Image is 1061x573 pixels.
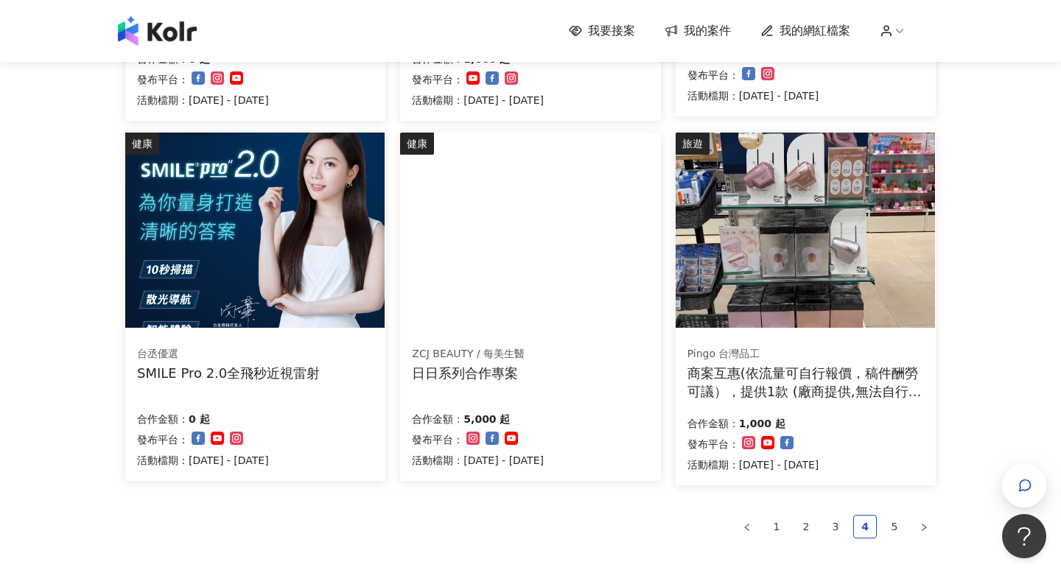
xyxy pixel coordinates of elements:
[739,415,785,432] p: 1,000 起
[400,133,659,328] img: 日日系列
[137,451,269,469] p: 活動檔期：[DATE] - [DATE]
[687,415,739,432] p: 合作金額：
[684,23,731,39] span: 我的案件
[412,364,525,382] div: 日日系列合作專案
[760,23,850,39] a: 我的網紅檔案
[912,515,936,538] li: Next Page
[463,410,510,428] p: 5,000 起
[687,435,739,453] p: 發布平台：
[687,347,923,362] div: Pingo 台灣品工
[687,364,924,401] div: 商案互惠(依流量可自行報價，稿件酬勞可議），提供1款 (廠商提供,無法自行選擇顏色)
[766,516,788,538] a: 1
[676,133,935,328] img: Pingo 台灣品工 TRAVEL Qmini 2.0奈米負離子極輕吹風機
[137,71,189,88] p: 發布平台：
[676,133,710,155] div: 旅遊
[735,515,759,538] li: Previous Page
[824,515,847,538] li: 3
[883,516,906,538] a: 5
[912,515,936,538] button: right
[1002,514,1046,558] iframe: Help Scout Beacon - Open
[137,364,320,382] div: SMILE Pro 2.0全飛秒近視雷射
[412,347,525,362] div: ZCJ BEAUTY / 每美生醫
[743,523,752,532] span: left
[687,66,739,84] p: 發布平台：
[125,133,385,328] img: SMILE Pro 2.0全飛秒近視雷射
[854,516,876,538] a: 4
[794,515,818,538] li: 2
[687,87,819,105] p: 活動檔期：[DATE] - [DATE]
[588,23,635,39] span: 我要接案
[137,347,320,362] div: 台丞優選
[920,523,928,532] span: right
[665,23,731,39] a: 我的案件
[125,133,159,155] div: 健康
[412,91,544,109] p: 活動檔期：[DATE] - [DATE]
[189,410,210,428] p: 0 起
[137,410,189,428] p: 合作金額：
[412,451,544,469] p: 活動檔期：[DATE] - [DATE]
[412,71,463,88] p: 發布平台：
[687,456,819,474] p: 活動檔期：[DATE] - [DATE]
[883,515,906,538] li: 5
[795,516,817,538] a: 2
[780,23,850,39] span: 我的網紅檔案
[569,23,635,39] a: 我要接案
[765,515,788,538] li: 1
[400,133,434,155] div: 健康
[735,515,759,538] button: left
[853,515,877,538] li: 4
[118,16,197,46] img: logo
[137,431,189,449] p: 發布平台：
[137,91,269,109] p: 活動檔期：[DATE] - [DATE]
[412,410,463,428] p: 合作金額：
[824,516,847,538] a: 3
[412,431,463,449] p: 發布平台：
